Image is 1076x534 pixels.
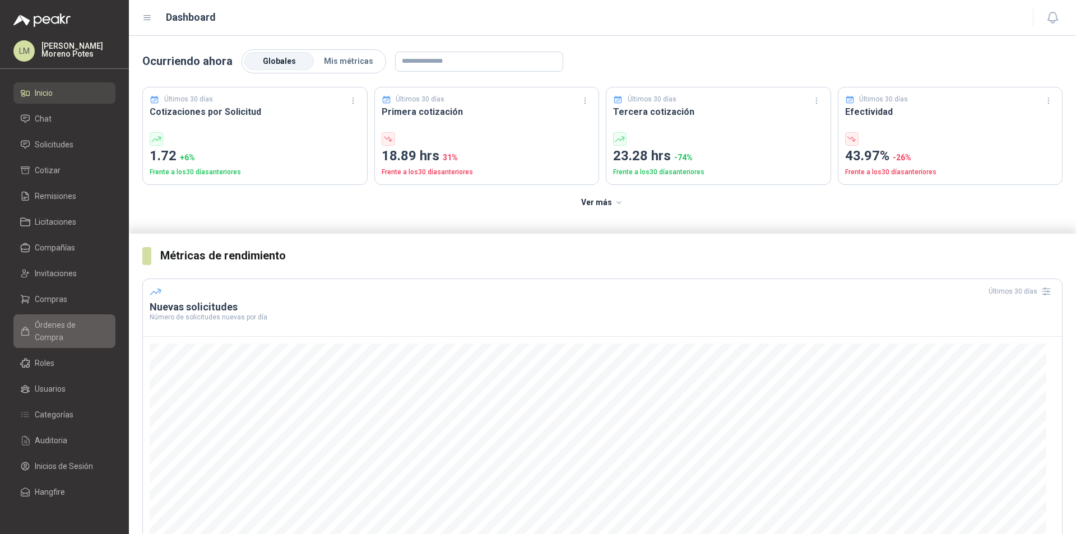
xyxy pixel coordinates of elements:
[13,237,115,258] a: Compañías
[845,105,1056,119] h3: Efectividad
[382,105,592,119] h3: Primera cotización
[859,94,908,105] p: Últimos 30 días
[893,153,911,162] span: -26 %
[35,164,61,177] span: Cotizar
[150,105,360,119] h3: Cotizaciones por Solicitud
[575,192,630,214] button: Ver más
[324,57,373,66] span: Mis métricas
[35,383,66,395] span: Usuarios
[35,486,65,498] span: Hangfire
[13,314,115,348] a: Órdenes de Compra
[150,300,1055,314] h3: Nuevas solicitudes
[396,94,444,105] p: Últimos 30 días
[13,134,115,155] a: Solicitudes
[674,153,693,162] span: -74 %
[35,434,67,447] span: Auditoria
[613,146,824,167] p: 23.28 hrs
[150,314,1055,321] p: Número de solicitudes nuevas por día
[35,319,105,343] span: Órdenes de Compra
[13,108,115,129] a: Chat
[613,105,824,119] h3: Tercera cotización
[13,481,115,503] a: Hangfire
[166,10,216,25] h1: Dashboard
[150,167,360,178] p: Frente a los 30 días anteriores
[35,190,76,202] span: Remisiones
[13,289,115,310] a: Compras
[35,113,52,125] span: Chat
[35,87,53,99] span: Inicio
[443,153,458,162] span: 31 %
[382,146,592,167] p: 18.89 hrs
[142,53,233,70] p: Ocurriendo ahora
[13,13,71,27] img: Logo peakr
[35,267,77,280] span: Invitaciones
[35,357,54,369] span: Roles
[13,430,115,451] a: Auditoria
[263,57,296,66] span: Globales
[845,146,1056,167] p: 43.97%
[382,167,592,178] p: Frente a los 30 días anteriores
[13,456,115,477] a: Inicios de Sesión
[180,153,195,162] span: + 6 %
[13,378,115,400] a: Usuarios
[35,138,73,151] span: Solicitudes
[164,94,213,105] p: Últimos 30 días
[628,94,676,105] p: Últimos 30 días
[35,293,67,305] span: Compras
[13,352,115,374] a: Roles
[150,146,360,167] p: 1.72
[13,404,115,425] a: Categorías
[35,216,76,228] span: Licitaciones
[35,242,75,254] span: Compañías
[35,460,93,472] span: Inicios de Sesión
[989,282,1055,300] div: Últimos 30 días
[13,185,115,207] a: Remisiones
[13,263,115,284] a: Invitaciones
[13,211,115,233] a: Licitaciones
[613,167,824,178] p: Frente a los 30 días anteriores
[13,40,35,62] div: LM
[160,247,1063,264] h3: Métricas de rendimiento
[35,408,73,421] span: Categorías
[13,82,115,104] a: Inicio
[845,167,1056,178] p: Frente a los 30 días anteriores
[13,160,115,181] a: Cotizar
[41,42,115,58] p: [PERSON_NAME] Moreno Potes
